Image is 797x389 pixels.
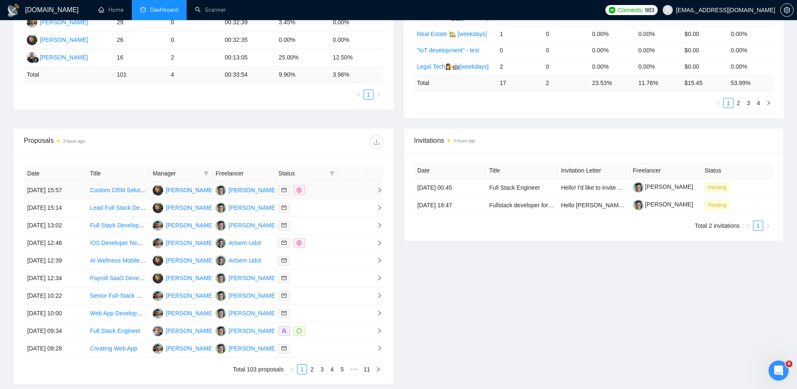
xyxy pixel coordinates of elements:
[166,185,214,195] div: [PERSON_NAME]
[27,17,37,28] img: AK
[282,346,287,351] span: mail
[24,234,87,252] td: [DATE] 12:46
[195,6,226,13] a: searchScanner
[681,75,727,91] td: $ 15.45
[153,343,163,354] img: AK
[370,293,382,299] span: right
[373,364,383,374] button: right
[376,92,381,97] span: right
[297,365,307,374] a: 1
[113,14,167,31] td: 29
[153,255,163,266] img: HH
[27,18,88,25] a: AK[PERSON_NAME]
[329,31,383,49] td: 0.00%
[228,256,261,265] div: Artsem Udot
[633,201,693,208] a: [PERSON_NAME]
[215,308,226,319] img: YN
[98,6,123,13] a: homeHome
[330,171,335,176] span: filter
[228,344,277,353] div: [PERSON_NAME]
[728,26,774,42] td: 0.00%
[153,222,214,228] a: AK[PERSON_NAME]
[373,364,383,374] li: Next Page
[24,305,87,322] td: [DATE] 10:00
[753,221,763,230] a: 1
[370,328,382,334] span: right
[282,328,287,333] span: user-add
[27,35,37,45] img: HH
[215,203,226,213] img: YN
[215,273,226,283] img: YN
[90,327,141,334] a: Full Stack Engineer
[113,49,167,67] td: 16
[215,309,277,316] a: YN[PERSON_NAME]
[215,222,277,228] a: YN[PERSON_NAME]
[364,90,373,99] a: 1
[347,364,361,374] li: Next 5 Pages
[215,292,277,299] a: YN[PERSON_NAME]
[370,240,382,246] span: right
[746,224,751,229] span: left
[87,252,149,270] td: AI Wellness Mobile App Development
[153,291,163,301] img: AK
[496,26,542,42] td: 1
[290,367,295,372] span: left
[278,169,326,178] span: Status
[589,58,635,75] td: 0.00%
[317,364,327,374] li: 3
[681,58,727,75] td: $0.00
[618,5,643,15] span: Connects:
[282,188,287,193] span: mail
[370,310,382,316] span: right
[24,199,87,217] td: [DATE] 15:14
[90,257,187,264] a: AI Wellness Mobile App Development
[716,100,721,106] span: left
[166,344,214,353] div: [PERSON_NAME]
[90,345,137,352] a: Creating Web App
[486,179,558,196] td: Full Stack Engineer
[215,291,226,301] img: YN
[166,203,214,212] div: [PERSON_NAME]
[27,36,88,43] a: HH[PERSON_NAME]
[496,75,542,91] td: 17
[166,326,214,335] div: [PERSON_NAME]
[370,345,382,351] span: right
[153,257,214,263] a: HH[PERSON_NAME]
[153,345,214,351] a: AK[PERSON_NAME]
[337,364,347,374] li: 5
[153,309,214,316] a: AK[PERSON_NAME]
[63,139,85,144] time: 3 hours ago
[233,364,284,374] li: Total 103 proposals
[486,196,558,214] td: Fullstack developer for complete vacation rental booking platform
[166,221,214,230] div: [PERSON_NAME]
[376,367,381,372] span: right
[87,287,149,305] td: Senior Full-Stack Developer for AI-First Comparison Platform
[543,58,589,75] td: 0
[558,162,630,179] th: Invitation Letter
[215,326,226,336] img: YN
[228,221,277,230] div: [PERSON_NAME]
[153,239,214,246] a: AK[PERSON_NAME]
[87,199,149,217] td: Lead Full-Stack Developer (React / Node.js, App Development)
[781,7,793,13] span: setting
[24,287,87,305] td: [DATE] 10:22
[153,186,214,193] a: HH[PERSON_NAME]
[728,42,774,58] td: 0.00%
[202,167,210,180] span: filter
[215,274,277,281] a: YN[PERSON_NAME]
[766,224,771,229] span: right
[90,222,258,229] a: Full Stack Developer Needed for Web Marketplace Development
[166,291,214,300] div: [PERSON_NAME]
[414,179,486,196] td: [DATE] 00:45
[589,75,635,91] td: 23.53 %
[374,90,384,100] li: Next Page
[318,365,327,374] a: 3
[356,92,361,97] span: left
[215,257,261,263] a: AUArtsem Udot
[228,291,277,300] div: [PERSON_NAME]
[417,63,489,70] a: Legal Tech👩‍⚖️🤖[weekdays]
[153,169,200,178] span: Manager
[87,165,149,182] th: Title
[24,182,87,199] td: [DATE] 15:57
[113,31,167,49] td: 26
